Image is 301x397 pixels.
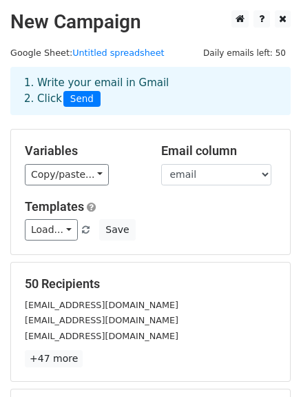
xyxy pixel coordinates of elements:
[25,164,109,185] a: Copy/paste...
[161,143,277,159] h5: Email column
[63,91,101,108] span: Send
[25,276,276,292] h5: 50 Recipients
[198,45,291,61] span: Daily emails left: 50
[25,143,141,159] h5: Variables
[99,219,135,241] button: Save
[72,48,164,58] a: Untitled spreadsheet
[10,10,291,34] h2: New Campaign
[10,48,165,58] small: Google Sheet:
[25,300,178,310] small: [EMAIL_ADDRESS][DOMAIN_NAME]
[14,75,287,107] div: 1. Write your email in Gmail 2. Click
[25,315,178,325] small: [EMAIL_ADDRESS][DOMAIN_NAME]
[25,331,178,341] small: [EMAIL_ADDRESS][DOMAIN_NAME]
[232,331,301,397] iframe: Chat Widget
[198,48,291,58] a: Daily emails left: 50
[25,350,83,367] a: +47 more
[25,219,78,241] a: Load...
[25,199,84,214] a: Templates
